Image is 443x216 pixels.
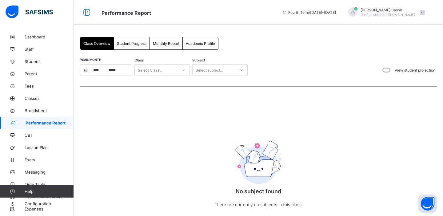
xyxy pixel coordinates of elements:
span: Configuration [25,201,74,206]
button: Open asap [418,194,437,213]
span: Student Progress [117,41,146,46]
span: Exam [25,157,74,162]
img: safsims [6,6,53,18]
span: Class [134,58,144,62]
div: HamidBashir [342,7,428,18]
span: session/term information [282,10,336,15]
span: Class Overview [83,41,110,46]
span: Help [25,189,74,194]
span: Year/Month [80,58,101,61]
img: emptyFolder.c0dd6c77127a4b698b748a2c71dfa8de.svg [235,141,281,184]
div: Select Class... [138,64,162,76]
span: Performance Report [26,120,74,125]
div: Select subject... [196,64,223,76]
span: [EMAIL_ADDRESS][DOMAIN_NAME] [361,13,415,17]
span: [PERSON_NAME] Bashir [361,8,415,12]
span: Dashboard [25,34,74,39]
span: Academic Profile [186,41,215,46]
span: Classes [25,96,74,101]
span: Student [25,59,74,64]
span: Fees [25,84,74,88]
span: Monthly Report [153,41,179,46]
span: Lesson Plan [25,145,74,150]
span: Parent [25,71,74,76]
span: Messaging [25,170,74,175]
p: No subject found [197,188,320,194]
span: Time Table [25,182,74,187]
span: Broadsheet [25,108,74,113]
label: View student projection [395,68,435,73]
p: There are currently no subjects in this class. [197,201,320,208]
span: Staff [25,47,74,52]
span: Performance Report [102,10,151,16]
span: CBT [25,133,74,138]
span: Subject [192,58,205,62]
